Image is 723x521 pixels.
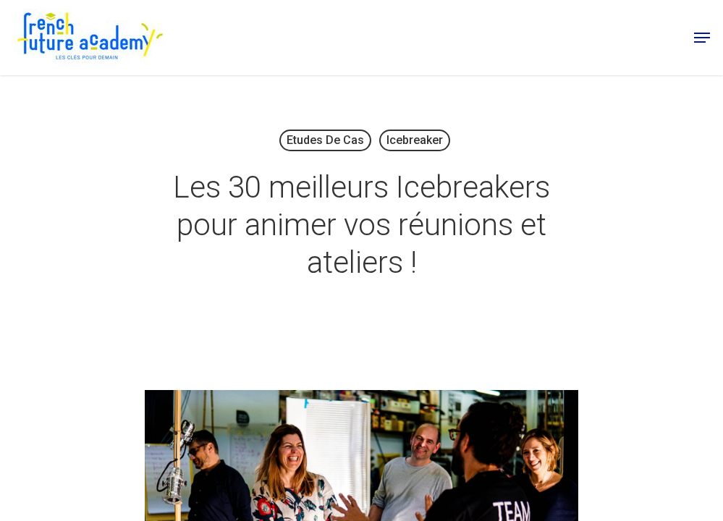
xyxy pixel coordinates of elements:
a: Icebreaker [379,130,450,151]
img: French Future Academy [13,9,166,67]
a: Navigation Menu [694,30,710,45]
a: Etudes de cas [279,130,371,151]
h1: Les 30 meilleurs Icebreakers pour animer vos réunions et ateliers ! [145,154,579,295]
